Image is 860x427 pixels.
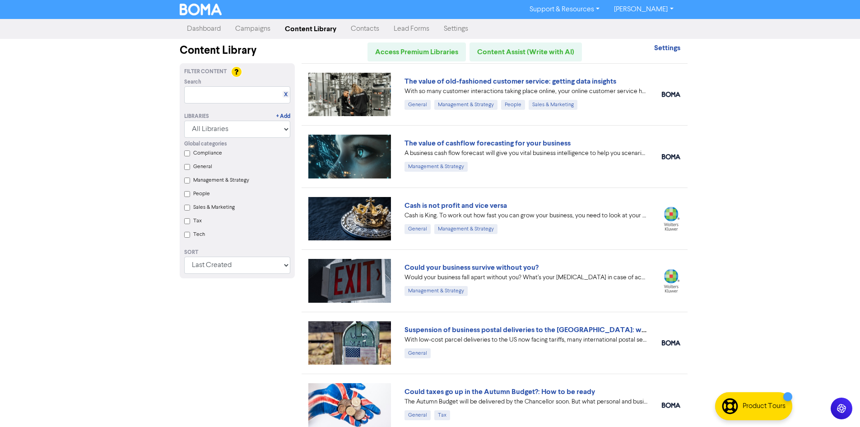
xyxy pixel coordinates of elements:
label: Compliance [193,149,222,157]
div: Management & Strategy [404,162,468,172]
div: General [404,224,431,234]
label: Tax [193,217,202,225]
img: boma_accounting [662,154,680,160]
a: Contacts [344,20,386,38]
label: Tech [193,230,205,239]
label: Management & Strategy [193,176,249,184]
div: Global categories [184,140,290,148]
a: Cash is not profit and vice versa [404,201,507,210]
div: Libraries [184,113,209,121]
img: BOMA Logo [180,4,222,15]
div: Management & Strategy [434,100,497,110]
img: boma [662,403,680,408]
div: With so many customer interactions taking place online, your online customer service has to be fi... [404,87,648,96]
div: General [404,100,431,110]
div: Would your business fall apart without you? What’s your Plan B in case of accident, illness, or j... [404,273,648,282]
label: Sales & Marketing [193,203,235,211]
div: With low-cost parcel deliveries to the US now facing tariffs, many international postal services ... [404,335,648,345]
a: Suspension of business postal deliveries to the [GEOGRAPHIC_DATA]: what options do you have? [404,325,722,334]
a: Access Premium Libraries [367,42,466,61]
a: Settings [437,20,475,38]
span: Search [184,78,201,86]
div: Sales & Marketing [529,100,577,110]
a: The value of old-fashioned customer service: getting data insights [404,77,616,86]
label: People [193,190,210,198]
div: The Autumn Budget will be delivered by the Chancellor soon. But what personal and business tax ch... [404,397,648,407]
a: Could your business survive without you? [404,263,539,272]
div: Management & Strategy [404,286,468,296]
div: People [501,100,525,110]
img: wolterskluwer [662,269,680,293]
div: Sort [184,249,290,257]
div: Filter Content [184,68,290,76]
img: wolterskluwer [662,206,680,230]
a: X [284,91,288,98]
a: Content Assist (Write with AI) [470,42,582,61]
div: Tax [434,410,450,420]
div: Cash is King. To work out how fast you can grow your business, you need to look at your projected... [404,211,648,221]
div: Content Library [180,42,295,59]
label: General [193,163,212,171]
a: + Add [276,113,290,121]
iframe: Chat Widget [815,384,860,427]
a: Dashboard [180,20,228,38]
div: Management & Strategy [434,224,497,234]
a: Campaigns [228,20,278,38]
div: General [404,410,431,420]
a: Could taxes go up in the Autumn Budget?: How to be ready [404,387,595,396]
a: Content Library [278,20,344,38]
a: Lead Forms [386,20,437,38]
a: [PERSON_NAME] [607,2,680,17]
a: Settings [654,45,680,52]
img: boma [662,92,680,97]
a: The value of cashflow forecasting for your business [404,139,571,148]
img: boma [662,340,680,346]
a: Support & Resources [522,2,607,17]
div: General [404,348,431,358]
div: A business cash flow forecast will give you vital business intelligence to help you scenario-plan... [404,149,648,158]
strong: Settings [654,43,680,52]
